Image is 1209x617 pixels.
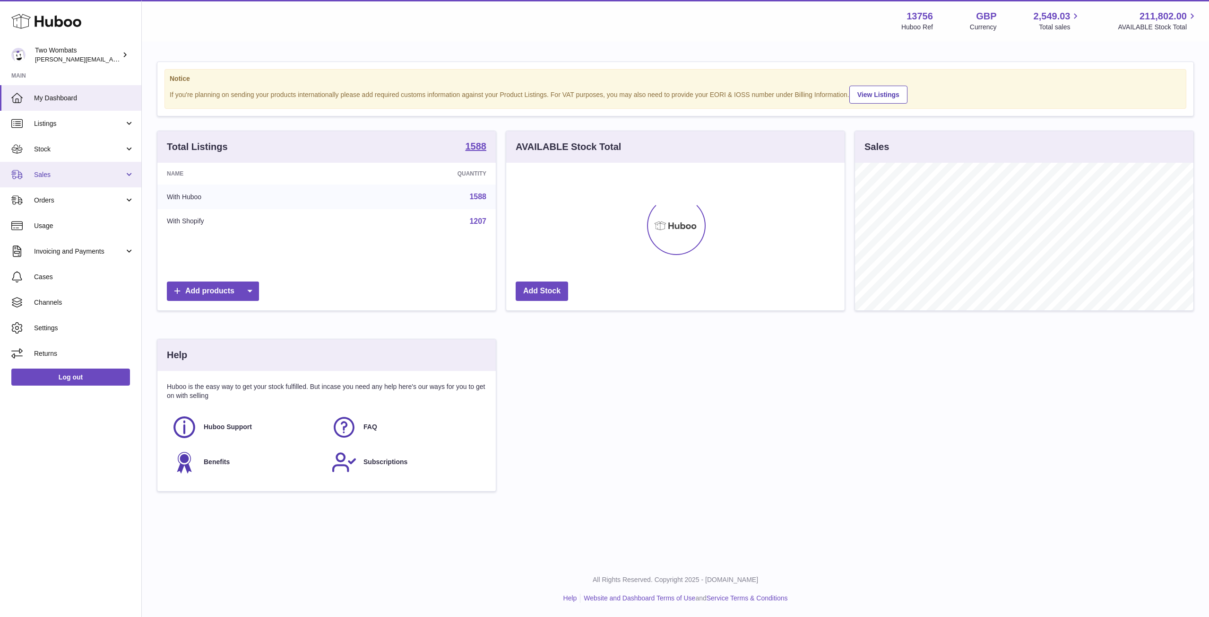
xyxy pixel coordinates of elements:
[172,414,322,440] a: Huboo Support
[170,74,1181,83] strong: Notice
[34,170,124,179] span: Sales
[707,594,788,602] a: Service Terms & Conditions
[172,450,322,475] a: Benefits
[584,594,695,602] a: Website and Dashboard Terms of Use
[34,94,134,103] span: My Dashboard
[466,141,487,153] a: 1588
[34,273,134,282] span: Cases
[11,369,130,386] a: Log out
[849,86,907,104] a: View Listings
[1034,10,1071,23] span: 2,549.03
[331,450,482,475] a: Subscriptions
[34,145,124,154] span: Stock
[970,23,997,32] div: Currency
[340,163,496,185] th: Quantity
[170,84,1181,104] div: If you're planning on sending your products internationally please add required customs informati...
[516,282,568,301] a: Add Stock
[1118,23,1198,32] span: AVAILABLE Stock Total
[1039,23,1081,32] span: Total sales
[34,221,134,230] span: Usage
[34,298,134,307] span: Channels
[34,119,124,128] span: Listings
[469,193,486,201] a: 1588
[35,46,120,64] div: Two Wombats
[907,10,933,23] strong: 13756
[901,23,933,32] div: Huboo Ref
[11,48,26,62] img: philip.carroll@twowombats.com
[363,458,407,467] span: Subscriptions
[469,217,486,225] a: 1207
[149,575,1201,584] p: All Rights Reserved. Copyright 2025 - [DOMAIN_NAME]
[34,196,124,205] span: Orders
[35,55,240,63] span: [PERSON_NAME][EMAIL_ADDRESS][PERSON_NAME][DOMAIN_NAME]
[34,349,134,358] span: Returns
[167,382,486,400] p: Huboo is the easy way to get your stock fulfilled. But incase you need any help here's our ways f...
[157,163,340,185] th: Name
[34,324,134,333] span: Settings
[204,458,230,467] span: Benefits
[331,414,482,440] a: FAQ
[580,594,787,603] li: and
[1118,10,1198,32] a: 211,802.00 AVAILABLE Stock Total
[167,141,228,153] h3: Total Listings
[864,141,889,153] h3: Sales
[204,423,252,432] span: Huboo Support
[167,282,259,301] a: Add products
[167,349,187,361] h3: Help
[466,141,487,151] strong: 1588
[563,594,577,602] a: Help
[157,185,340,209] td: With Huboo
[363,423,377,432] span: FAQ
[516,141,621,153] h3: AVAILABLE Stock Total
[976,10,996,23] strong: GBP
[34,247,124,256] span: Invoicing and Payments
[1140,10,1187,23] span: 211,802.00
[1034,10,1081,32] a: 2,549.03 Total sales
[157,209,340,234] td: With Shopify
